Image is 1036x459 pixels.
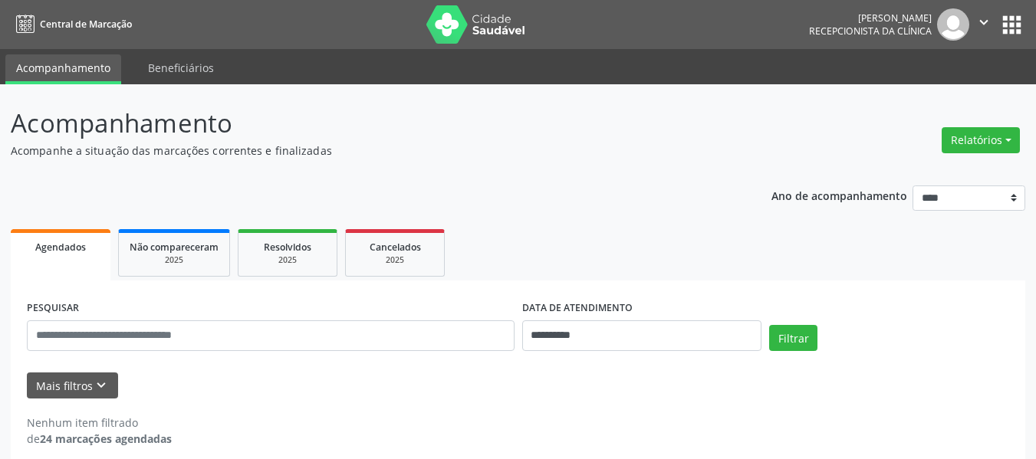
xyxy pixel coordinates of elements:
div: [PERSON_NAME] [809,11,932,25]
button: apps [998,11,1025,38]
div: 2025 [249,254,326,266]
button: Relatórios [942,127,1020,153]
span: Não compareceram [130,241,219,254]
strong: 24 marcações agendadas [40,431,172,446]
span: Cancelados [370,241,421,254]
span: Recepcionista da clínica [809,25,932,38]
button:  [969,8,998,41]
button: Mais filtroskeyboard_arrow_down [27,372,118,399]
p: Acompanhamento [11,104,721,143]
p: Acompanhe a situação das marcações correntes e finalizadas [11,143,721,159]
div: 2025 [130,254,219,266]
label: DATA DE ATENDIMENTO [522,297,633,320]
span: Central de Marcação [40,18,132,31]
a: Beneficiários [137,54,225,81]
img: img [937,8,969,41]
a: Central de Marcação [11,11,132,37]
p: Ano de acompanhamento [771,185,907,205]
span: Resolvidos [264,241,311,254]
div: de [27,431,172,447]
button: Filtrar [769,325,817,351]
i:  [975,14,992,31]
label: PESQUISAR [27,297,79,320]
div: 2025 [357,254,433,266]
a: Acompanhamento [5,54,121,84]
div: Nenhum item filtrado [27,415,172,431]
span: Agendados [35,241,86,254]
i: keyboard_arrow_down [93,377,110,394]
